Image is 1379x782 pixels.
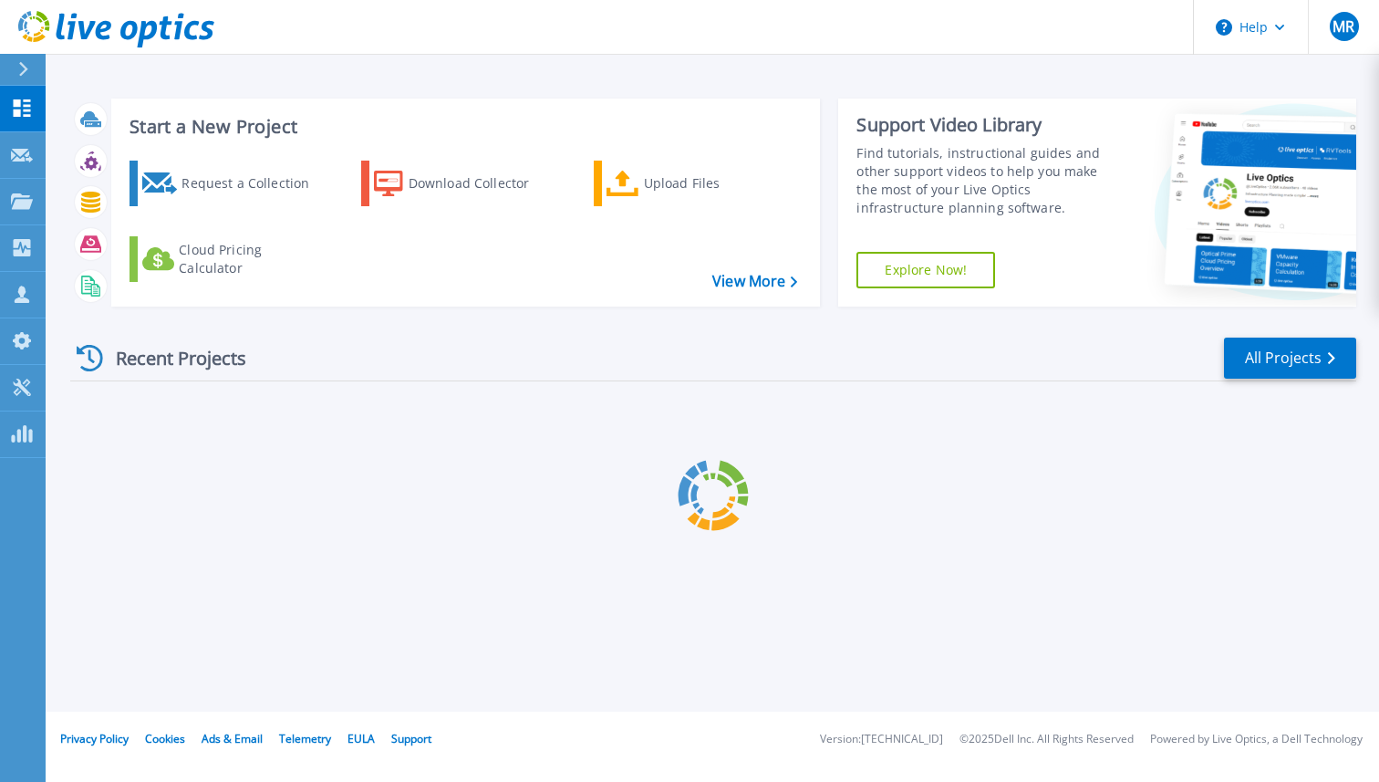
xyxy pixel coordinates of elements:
div: Find tutorials, instructional guides and other support videos to help you make the most of your L... [856,144,1116,217]
a: EULA [347,731,375,746]
a: All Projects [1224,338,1356,379]
div: Request a Collection [181,165,327,202]
div: Cloud Pricing Calculator [179,241,325,277]
a: Cloud Pricing Calculator [130,236,333,282]
li: Powered by Live Optics, a Dell Technology [1150,734,1363,746]
div: Upload Files [644,165,790,202]
a: Download Collector [361,161,565,206]
a: Privacy Policy [60,731,129,746]
a: Telemetry [279,731,331,746]
a: Explore Now! [856,252,995,288]
a: Ads & Email [202,731,263,746]
a: Cookies [145,731,185,746]
a: Upload Files [594,161,797,206]
a: Request a Collection [130,161,333,206]
div: Download Collector [409,165,555,202]
a: Support [391,731,431,746]
li: © 2025 Dell Inc. All Rights Reserved [959,734,1134,746]
div: Support Video Library [856,113,1116,137]
li: Version: [TECHNICAL_ID] [820,734,943,746]
div: Recent Projects [70,336,271,381]
span: MR [1332,19,1354,34]
h3: Start a New Project [130,117,797,137]
a: View More [712,273,797,290]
